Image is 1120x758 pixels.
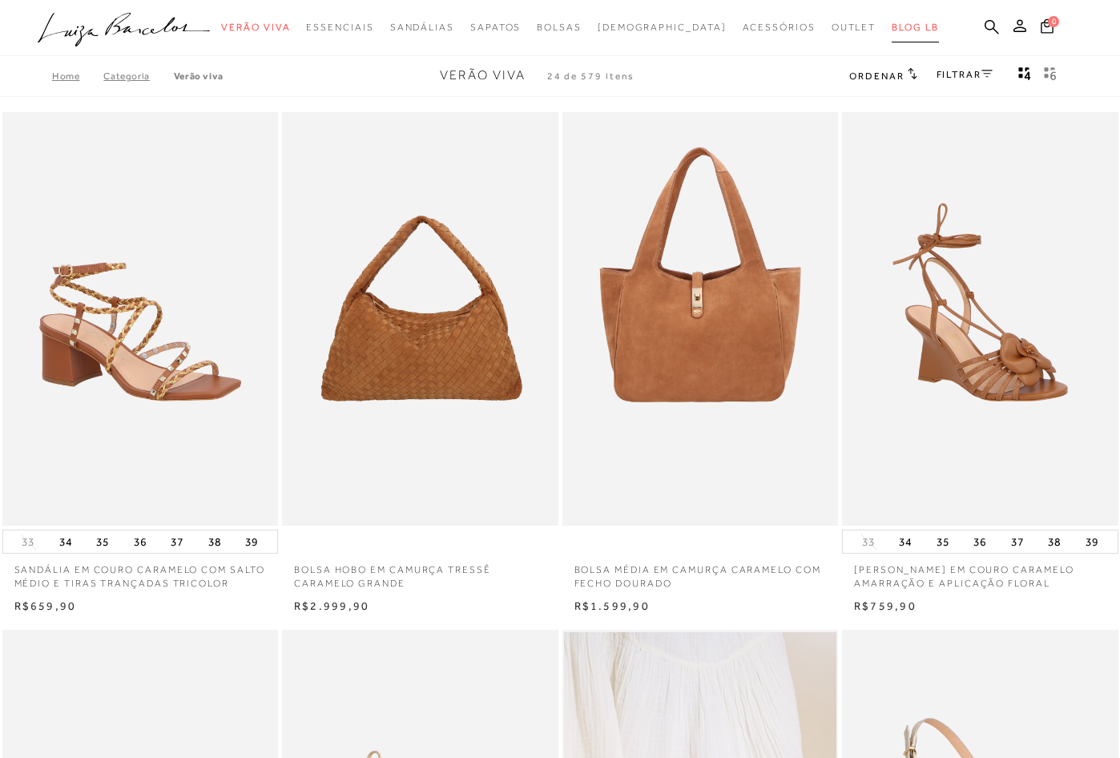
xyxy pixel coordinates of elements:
button: 36 [129,530,151,553]
span: R$659,90 [14,599,77,612]
a: Verão Viva [174,71,224,82]
button: 36 [969,530,991,553]
a: FILTRAR [937,69,993,80]
button: 0 [1036,18,1058,39]
a: noSubCategoriesText [598,13,727,42]
button: 38 [1043,530,1066,553]
button: 39 [240,530,263,553]
button: 33 [857,534,880,550]
span: R$1.599,90 [574,599,650,612]
button: 37 [1006,530,1029,553]
a: SANDÁLIA ANABELA EM COURO CARAMELO AMARRAÇÃO E APLICAÇÃO FLORAL SANDÁLIA ANABELA EM COURO CARAMEL... [844,115,1117,524]
a: Home [52,71,103,82]
button: 34 [894,530,917,553]
button: 39 [1081,530,1103,553]
a: categoryNavScreenReaderText [390,13,454,42]
button: 35 [932,530,954,553]
span: Bolsas [537,22,582,33]
button: 34 [54,530,77,553]
a: BLOG LB [892,13,938,42]
button: Mostrar 4 produtos por linha [1013,66,1036,87]
span: Verão Viva [440,68,526,83]
img: BOLSA MÉDIA EM CAMURÇA CARAMELO COM FECHO DOURADO [564,115,837,524]
a: categoryNavScreenReaderText [537,13,582,42]
a: categoryNavScreenReaderText [832,13,876,42]
a: categoryNavScreenReaderText [743,13,816,42]
span: Essenciais [306,22,373,33]
button: 38 [203,530,226,553]
a: BOLSA HOBO EM CAMURÇA TRESSÊ CARAMELO GRANDE BOLSA HOBO EM CAMURÇA TRESSÊ CARAMELO GRANDE [284,115,557,524]
a: SANDÁLIA EM COURO CARAMELO COM SALTO MÉDIO E TIRAS TRANÇADAS TRICOLOR SANDÁLIA EM COURO CARAMELO ... [4,115,277,524]
span: Verão Viva [221,22,290,33]
span: R$2.999,90 [294,599,369,612]
span: 0 [1048,16,1059,27]
span: Sandálias [390,22,454,33]
a: BOLSA MÉDIA EM CAMURÇA CARAMELO COM FECHO DOURADO [562,554,839,591]
img: SANDÁLIA ANABELA EM COURO CARAMELO AMARRAÇÃO E APLICAÇÃO FLORAL [844,115,1117,524]
img: BOLSA HOBO EM CAMURÇA TRESSÊ CARAMELO GRANDE [284,115,557,524]
span: BLOG LB [892,22,938,33]
img: SANDÁLIA EM COURO CARAMELO COM SALTO MÉDIO E TIRAS TRANÇADAS TRICOLOR [4,115,277,524]
a: categoryNavScreenReaderText [221,13,290,42]
a: categoryNavScreenReaderText [470,13,521,42]
button: 35 [91,530,114,553]
span: Outlet [832,22,876,33]
a: BOLSA MÉDIA EM CAMURÇA CARAMELO COM FECHO DOURADO BOLSA MÉDIA EM CAMURÇA CARAMELO COM FECHO DOURADO [564,115,837,524]
button: 37 [166,530,188,553]
a: [PERSON_NAME] EM COURO CARAMELO AMARRAÇÃO E APLICAÇÃO FLORAL [842,554,1118,591]
a: Categoria [103,71,173,82]
span: Sapatos [470,22,521,33]
span: [DEMOGRAPHIC_DATA] [598,22,727,33]
span: Acessórios [743,22,816,33]
span: Ordenar [849,71,904,82]
a: categoryNavScreenReaderText [306,13,373,42]
button: gridText6Desc [1039,66,1062,87]
a: BOLSA HOBO EM CAMURÇA TRESSÊ CARAMELO GRANDE [282,554,558,591]
button: 33 [17,534,39,550]
a: SANDÁLIA EM COURO CARAMELO COM SALTO MÉDIO E TIRAS TRANÇADAS TRICOLOR [2,554,279,591]
span: R$759,90 [854,599,917,612]
span: 24 de 579 itens [547,71,635,82]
